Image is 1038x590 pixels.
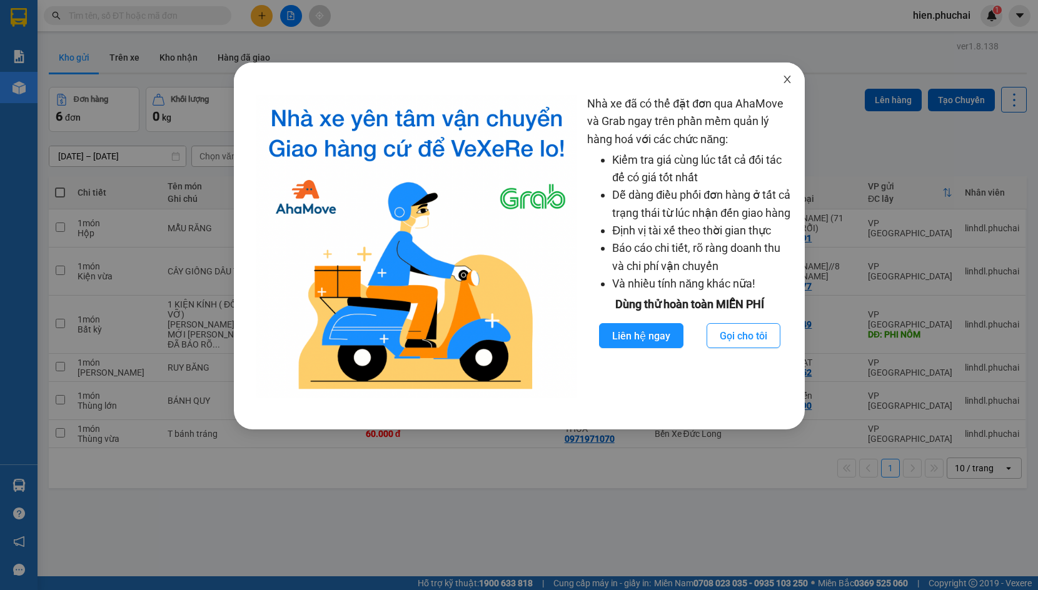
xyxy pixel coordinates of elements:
[612,151,792,187] li: Kiểm tra giá cùng lúc tất cả đối tác để có giá tốt nhất
[612,186,792,222] li: Dễ dàng điều phối đơn hàng ở tất cả trạng thái từ lúc nhận đến giao hàng
[720,328,767,344] span: Gọi cho tôi
[612,239,792,275] li: Báo cáo chi tiết, rõ ràng doanh thu và chi phí vận chuyển
[587,296,792,313] div: Dùng thử hoàn toàn MIỄN PHÍ
[612,275,792,292] li: Và nhiều tính năng khác nữa!
[770,62,805,97] button: Close
[782,74,792,84] span: close
[612,222,792,239] li: Định vị tài xế theo thời gian thực
[612,328,670,344] span: Liên hệ ngay
[256,95,578,398] img: logo
[587,95,792,398] div: Nhà xe đã có thể đặt đơn qua AhaMove và Grab ngay trên phần mềm quản lý hàng hoá với các chức năng:
[599,323,683,348] button: Liên hệ ngay
[707,323,780,348] button: Gọi cho tôi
